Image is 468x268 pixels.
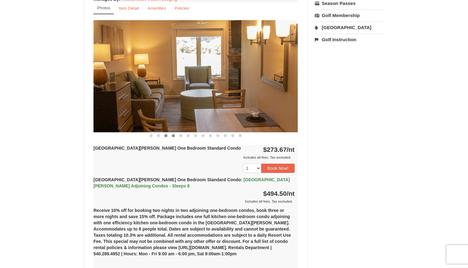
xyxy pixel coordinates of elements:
[93,146,241,151] strong: [GEOGRAPHIC_DATA][PERSON_NAME] One Bedroom Standard Condo
[287,190,295,197] span: /nt
[315,34,384,45] a: Golf Instruction
[93,20,298,132] img: 18876286-191-b92e729b.jpg
[315,22,384,33] a: [GEOGRAPHIC_DATA]
[97,6,110,10] small: Photos
[143,2,170,14] a: Amenities
[315,10,384,21] a: Golf Membership
[93,154,295,160] div: Includes all fees. Tax excluded.
[93,198,295,204] div: Includes all fees. Tax excluded.
[93,2,114,14] a: Photos
[147,6,166,11] small: Amenities
[93,177,290,188] strong: [GEOGRAPHIC_DATA][PERSON_NAME] One Bedroom Standard Condo
[119,6,139,11] small: Item Detail
[261,164,295,173] button: Book Now!
[263,190,287,197] span: $494.50
[241,177,242,182] span: :
[115,2,143,14] a: Item Detail
[287,146,295,153] span: /nt
[263,146,295,153] strong: $273.67
[171,2,193,14] a: Policies
[175,6,189,11] small: Policies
